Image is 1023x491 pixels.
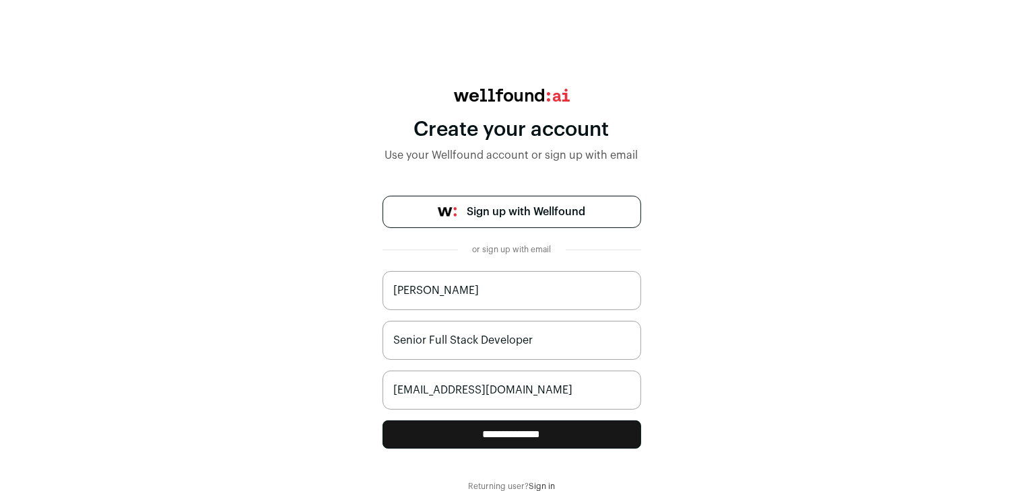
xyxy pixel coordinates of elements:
a: Sign up with Wellfound [383,196,641,228]
img: wellfound:ai [454,89,570,102]
div: Create your account [383,118,641,142]
input: Jane Smith [383,271,641,310]
div: Use your Wellfound account or sign up with email [383,147,641,163]
input: Job Title (i.e. CEO, Recruiter) [383,321,641,360]
input: name@work-email.com [383,371,641,410]
span: Sign up with Wellfound [467,204,586,220]
div: or sign up with email [469,244,555,255]
img: wellfound-symbol-flush-black-fb3c872781a75f747ccb3a119075da62bfe97bd399995f84a933054e44a575c4.png [438,207,457,217]
a: Sign in [529,482,555,490]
